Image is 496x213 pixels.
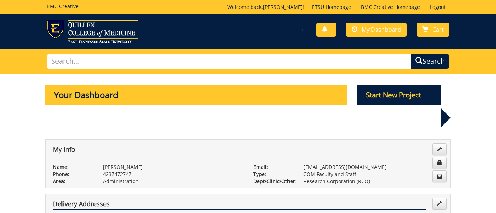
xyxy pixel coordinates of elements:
[263,4,303,10] a: [PERSON_NAME]
[357,85,441,105] p: Start New Project
[47,4,79,9] h5: BMC Creative
[53,164,92,171] p: Name:
[253,178,293,185] p: Dept/Clinic/Other:
[432,157,447,169] a: Change Password
[253,171,293,178] p: Type:
[103,171,243,178] p: 4237472747
[426,4,449,10] a: Logout
[53,178,92,185] p: Area:
[103,164,243,171] p: [PERSON_NAME]
[47,20,138,43] img: ETSU logo
[432,198,447,210] a: Edit Addresses
[45,85,347,105] p: Your Dashboard
[53,201,426,210] h4: Delivery Addresses
[303,171,443,178] p: COM Faculty and Staff
[411,54,449,69] button: Search
[362,26,401,33] span: My Dashboard
[303,164,443,171] p: [EMAIL_ADDRESS][DOMAIN_NAME]
[53,171,92,178] p: Phone:
[253,164,293,171] p: Email:
[357,92,441,99] a: Start New Project
[47,54,411,69] input: Search...
[308,4,355,10] a: ETSU Homepage
[53,146,426,155] h4: My Info
[103,178,243,185] p: Administration
[346,23,407,37] a: My Dashboard
[432,143,447,155] a: Edit Info
[432,26,444,33] span: Cart
[432,170,447,182] a: Change Communication Preferences
[417,23,449,37] a: Cart
[303,178,443,185] p: Research Corporation (RCO)
[227,4,449,11] p: Welcome back, ! | | |
[357,4,424,10] a: BMC Creative Homepage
